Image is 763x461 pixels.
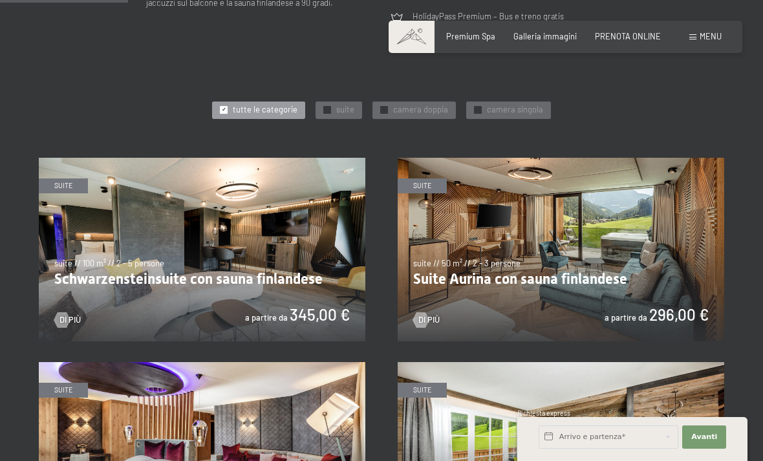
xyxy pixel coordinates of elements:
[476,107,480,114] span: ✓
[233,104,297,116] span: tutte le categorie
[39,362,365,369] a: Romantic Suite con biosauna
[54,314,81,326] a: Di più
[39,158,365,341] img: Schwarzensteinsuite con sauna finlandese
[487,104,543,116] span: camera singola
[336,104,354,116] span: suite
[595,31,661,41] a: PRENOTA ONLINE
[517,409,570,417] span: Richiesta express
[325,107,330,114] span: ✓
[393,104,448,116] span: camera doppia
[382,107,387,114] span: ✓
[413,314,440,326] a: Di più
[691,432,717,442] span: Avanti
[418,314,440,326] span: Di più
[398,158,724,341] img: Suite Aurina con sauna finlandese
[682,425,726,449] button: Avanti
[39,158,365,164] a: Schwarzensteinsuite con sauna finlandese
[398,158,724,164] a: Suite Aurina con sauna finlandese
[446,31,495,41] a: Premium Spa
[413,10,564,23] p: HolidayPass Premium – Bus e treno gratis
[59,314,81,326] span: Di più
[398,362,724,369] a: Chaletsuite con biosauna
[513,31,577,41] a: Galleria immagini
[700,31,722,41] span: Menu
[222,107,226,114] span: ✓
